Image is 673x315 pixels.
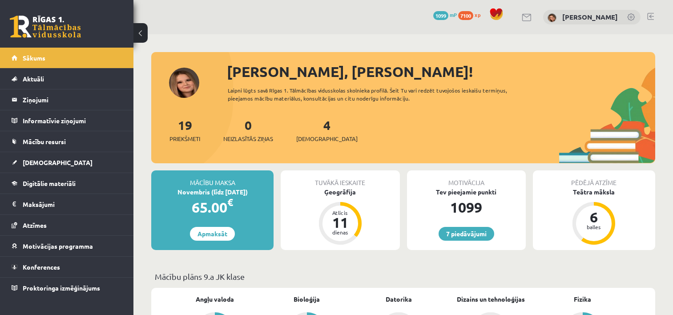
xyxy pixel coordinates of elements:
[155,271,652,283] p: Mācību plāns 9.a JK klase
[12,257,122,277] a: Konferences
[327,230,354,235] div: dienas
[190,227,235,241] a: Apmaksāt
[23,179,76,187] span: Digitālie materiāli
[12,110,122,131] a: Informatīvie ziņojumi
[23,137,66,145] span: Mācību resursi
[12,152,122,173] a: [DEMOGRAPHIC_DATA]
[533,170,655,187] div: Pēdējā atzīme
[580,210,607,224] div: 6
[533,187,655,197] div: Teātra māksla
[223,117,273,143] a: 0Neizlasītās ziņas
[296,134,358,143] span: [DEMOGRAPHIC_DATA]
[227,61,655,82] div: [PERSON_NAME], [PERSON_NAME]!
[12,131,122,152] a: Mācību resursi
[439,227,494,241] a: 7 piedāvājumi
[23,158,93,166] span: [DEMOGRAPHIC_DATA]
[281,170,399,187] div: Tuvākā ieskaite
[169,134,200,143] span: Priekšmeti
[10,16,81,38] a: Rīgas 1. Tālmācības vidusskola
[433,11,457,18] a: 1099 mP
[23,110,122,131] legend: Informatīvie ziņojumi
[151,187,274,197] div: Novembris (līdz [DATE])
[196,295,234,304] a: Angļu valoda
[12,48,122,68] a: Sākums
[151,197,274,218] div: 65.00
[12,278,122,298] a: Proktoringa izmēģinājums
[327,215,354,230] div: 11
[407,170,526,187] div: Motivācija
[327,210,354,215] div: Atlicis
[169,117,200,143] a: 19Priekšmeti
[580,224,607,230] div: balles
[23,89,122,110] legend: Ziņojumi
[281,187,399,246] a: Ģeogrāfija Atlicis 11 dienas
[574,295,591,304] a: Fizika
[450,11,457,18] span: mP
[23,242,93,250] span: Motivācijas programma
[12,215,122,235] a: Atzīmes
[151,170,274,187] div: Mācību maksa
[296,117,358,143] a: 4[DEMOGRAPHIC_DATA]
[228,86,530,102] div: Laipni lūgts savā Rīgas 1. Tālmācības vidusskolas skolnieka profilā. Šeit Tu vari redzēt tuvojošo...
[12,69,122,89] a: Aktuāli
[457,295,525,304] a: Dizains un tehnoloģijas
[227,196,233,209] span: €
[23,284,100,292] span: Proktoringa izmēģinājums
[458,11,485,18] a: 7100 xp
[548,13,556,22] img: Kendija Anete Kraukle
[475,11,480,18] span: xp
[294,295,320,304] a: Bioloģija
[407,197,526,218] div: 1099
[458,11,473,20] span: 7100
[12,194,122,214] a: Maksājumi
[23,221,47,229] span: Atzīmes
[386,295,412,304] a: Datorika
[562,12,618,21] a: [PERSON_NAME]
[533,187,655,246] a: Teātra māksla 6 balles
[12,89,122,110] a: Ziņojumi
[23,263,60,271] span: Konferences
[23,54,45,62] span: Sākums
[223,134,273,143] span: Neizlasītās ziņas
[12,173,122,194] a: Digitālie materiāli
[12,236,122,256] a: Motivācijas programma
[23,75,44,83] span: Aktuāli
[23,194,122,214] legend: Maksājumi
[281,187,399,197] div: Ģeogrāfija
[407,187,526,197] div: Tev pieejamie punkti
[433,11,448,20] span: 1099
